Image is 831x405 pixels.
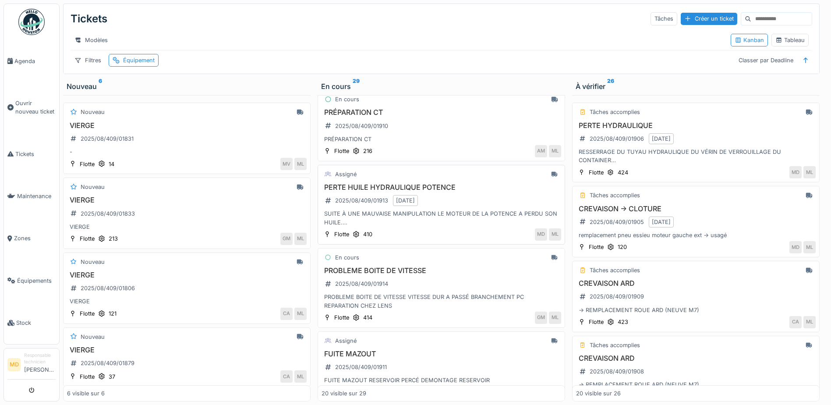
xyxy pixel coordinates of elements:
span: Zones [14,234,56,242]
div: En cours [335,253,359,262]
h3: CREVAISON ARD [576,354,816,362]
div: 37 [109,373,115,381]
div: 2025/08/409/01906 [590,135,644,143]
div: Tâches accomplies [590,341,640,349]
h3: CREVAISON -> CLOTURE [576,205,816,213]
div: Nouveau [81,258,105,266]
h3: CREVAISON ARD [576,279,816,288]
div: En cours [335,95,359,103]
a: MD Responsable technicien[PERSON_NAME] [7,352,56,380]
div: À vérifier [576,81,816,92]
a: Tickets [4,133,59,175]
h3: VIERGE [67,271,307,279]
div: SUITE À UNE MAUVAISE MANIPULATION LE MOTEUR DE LA POTENCE A PERDU SON HUILE. CONTRÔLE DU NIVEAU E... [322,210,561,226]
div: 2025/08/409/01909 [590,292,644,301]
div: PROBLEME BOITE DE VITESSE VITESSE DUR A PASSÉ BRANCHEMENT PC REPARATION CHEZ LENS [322,293,561,309]
div: Nouveau [81,108,105,116]
h3: PERTE HUILE HYDRAULIQUE POTENCE [322,183,561,192]
div: 213 [109,234,118,243]
img: Badge_color-CXgf-gQk.svg [18,9,45,35]
div: Tâches accomplies [590,108,640,116]
div: GM [535,312,547,324]
div: PRÉPARATION CT [322,135,561,143]
div: RESSERRAGE DU TUYAU HYDRAULIQUE DU VÉRIN DE VERROUILLAGE DU CONTAINER CONTRÔLE NIVEAU HYDRAULIQUE [576,148,816,164]
div: FUITE MAZOUT RESERVOIR PERCÉ DEMONTAGE RESERVOIR [322,376,561,384]
h3: VIERGE [67,121,307,130]
div: 414 [363,313,372,322]
div: 2025/08/409/01908 [590,367,644,376]
a: Maintenance [4,175,59,217]
div: VIERGE [67,223,307,231]
span: Stock [16,319,56,327]
div: ML [549,312,561,324]
div: Assigné [335,337,357,345]
div: 2025/08/409/01913 [335,196,388,205]
div: AM [535,145,547,157]
sup: 6 [99,81,102,92]
div: ML [803,241,816,253]
li: [PERSON_NAME] [24,352,56,377]
div: ML [294,158,307,170]
div: 2025/08/409/01806 [81,284,135,292]
div: ML [803,166,816,178]
div: Nouveau [81,333,105,341]
div: MD [789,241,802,253]
div: Flotte [334,147,349,155]
div: 424 [618,168,628,177]
div: [DATE] [652,218,671,226]
a: Équipements [4,259,59,302]
div: Nouveau [67,81,307,92]
div: [DATE] [652,135,671,143]
div: 216 [363,147,372,155]
div: remplacement pneu essieu moteur gauche ext -> usagé [576,231,816,239]
div: Tâches accomplies [590,191,640,199]
div: Flotte [334,313,349,322]
a: Zones [4,217,59,259]
sup: 29 [353,81,360,92]
div: 2025/08/409/01879 [81,359,134,367]
div: Créer un ticket [681,13,737,25]
h3: PRÉPARATION CT [322,108,561,117]
div: Tâches [651,12,677,25]
div: Responsable technicien [24,352,56,366]
div: 14 [109,160,114,168]
a: Agenda [4,40,59,82]
div: ML [549,228,561,241]
div: 410 [363,230,372,238]
span: Agenda [14,57,56,65]
div: Tableau [775,36,805,44]
li: MD [7,358,21,371]
div: Flotte [80,234,95,243]
div: Flotte [80,160,95,168]
a: Stock [4,302,59,344]
div: Équipement [123,56,155,64]
span: Maintenance [17,192,56,200]
div: 20 visible sur 29 [322,389,366,398]
div: Assigné [335,170,357,178]
div: -> REMPLACEMENT ROUE ARD (NEUVE M7) [576,306,816,314]
div: CA [789,316,802,328]
div: Flotte [334,230,349,238]
div: CA [280,370,293,383]
div: ML [294,233,307,245]
div: 2025/08/409/01911 [335,363,387,371]
div: Filtres [71,54,105,67]
div: Flotte [589,318,604,326]
div: ML [294,308,307,320]
div: 6 visible sur 6 [67,389,105,398]
h3: VIERGE [67,346,307,354]
h3: VIERGE [67,196,307,204]
div: 20 visible sur 26 [576,389,621,398]
div: Tâches accomplies [590,266,640,274]
div: Flotte [589,243,604,251]
div: - [67,148,307,156]
span: Tickets [15,150,56,158]
div: GM [280,233,293,245]
div: [DATE] [396,196,415,205]
div: 2025/08/409/01910 [335,122,388,130]
div: Nouveau [81,183,105,191]
sup: 26 [607,81,614,92]
div: CA [280,308,293,320]
div: MD [789,166,802,178]
div: MD [535,228,547,241]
